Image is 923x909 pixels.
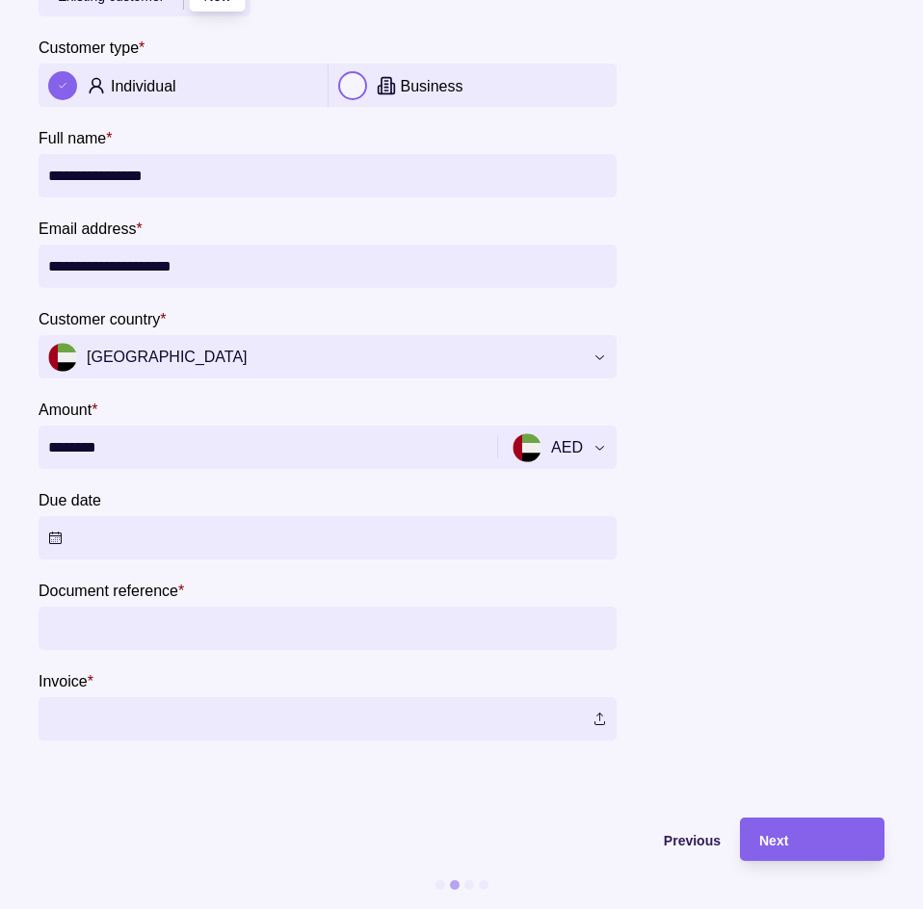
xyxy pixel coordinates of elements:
[401,78,463,94] p: Business
[39,492,101,508] p: Due date
[48,426,483,469] input: amount
[48,154,607,197] input: Full name
[39,130,106,146] p: Full name
[39,217,143,240] label: Email address
[39,673,88,689] p: Invoice
[39,398,97,421] label: Amount
[111,78,176,94] p: Individual
[39,36,145,59] label: Customer type
[39,307,167,330] label: Customer country
[39,402,92,418] p: Amount
[740,818,884,861] button: Next
[48,245,607,288] input: Email address
[39,669,93,692] label: Invoice
[39,516,617,559] button: Due date
[39,126,112,149] label: Full name
[39,488,101,511] label: Due date
[39,221,136,237] p: Email address
[759,833,788,848] span: Next
[664,833,721,848] span: Previous
[39,39,139,56] p: Customer type
[39,311,160,327] p: Customer country
[39,818,721,861] button: Previous
[39,579,184,602] label: Document reference
[48,607,607,650] input: Document reference
[39,583,178,599] p: Document reference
